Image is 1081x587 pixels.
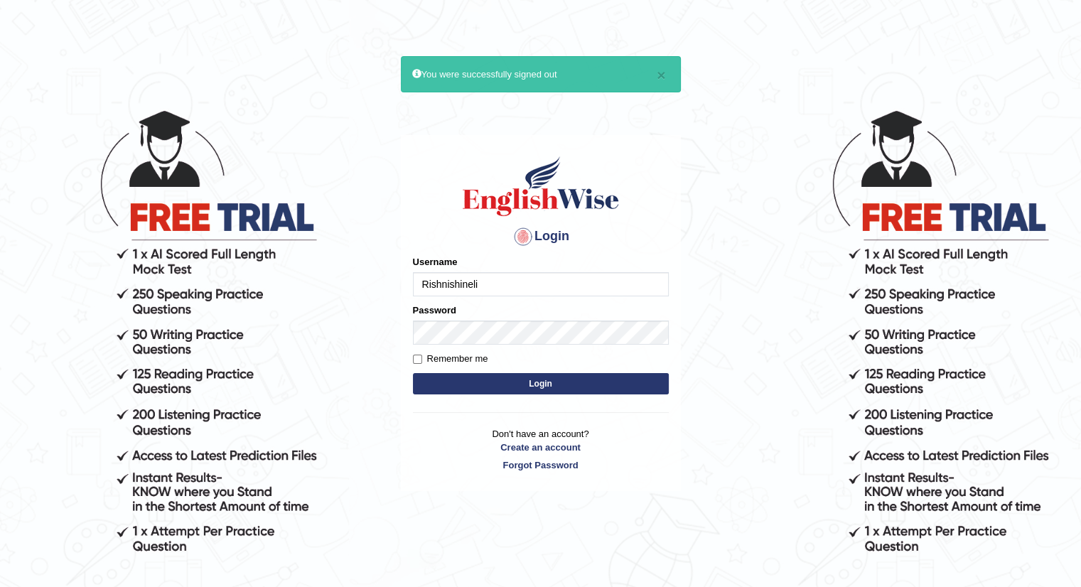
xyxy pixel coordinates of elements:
[413,458,669,472] a: Forgot Password
[413,255,458,269] label: Username
[657,68,665,82] button: ×
[413,373,669,394] button: Login
[413,427,669,471] p: Don't have an account?
[460,154,622,218] img: Logo of English Wise sign in for intelligent practice with AI
[401,56,681,92] div: You were successfully signed out
[413,355,422,364] input: Remember me
[413,225,669,248] h4: Login
[413,303,456,317] label: Password
[413,352,488,366] label: Remember me
[413,441,669,454] a: Create an account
